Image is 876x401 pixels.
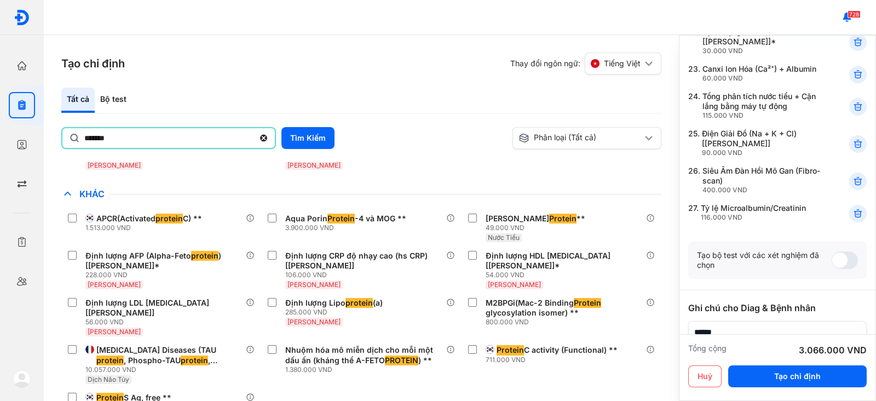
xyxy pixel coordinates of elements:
[281,127,335,149] button: Tìm Kiếm
[85,251,241,271] div: Định lượng AFP (Alpha-Feto ) [[PERSON_NAME]]*
[85,318,246,326] div: 56.000 VND
[285,298,383,308] div: Định lượng Lipo (a)
[486,214,585,224] div: [PERSON_NAME] **
[549,214,577,224] span: Protein
[96,214,202,224] div: APCR(Activated C) **
[497,345,618,355] div: C activity (Functional) **
[486,271,646,279] div: 54.000 VND
[95,88,132,113] div: Bộ test
[181,356,208,365] span: protein
[701,203,806,222] div: Tỷ lệ Microalbumin/Creatinin
[702,47,822,55] div: 30.000 VND
[702,166,822,194] div: Siêu Âm Đàn Hồi Mô Gan (Fibro-scan)
[285,214,406,224] div: Aqua Porin -4 và MOG **
[85,365,246,374] div: 10.057.000 VND
[697,250,832,270] div: Tạo bộ test với các xét nghiệm đã chọn
[327,214,355,224] span: Protein
[74,188,110,199] span: Khác
[191,251,218,261] span: protein
[285,224,411,232] div: 3.900.000 VND
[285,345,441,365] div: Nhuộm hóa mô miễn dịch cho mỗi một dấu ấn (kháng thể A-FETO ) **
[285,251,441,271] div: Định lượng CRP độ nhạy cao (hs CRP) [[PERSON_NAME]]
[85,298,241,318] div: Định lượng LDL [MEDICAL_DATA] [[PERSON_NAME]]
[486,318,646,326] div: 800.000 VND
[688,27,822,55] div: 22.
[702,111,822,120] div: 115.000 VND
[287,161,341,169] span: [PERSON_NAME]
[488,233,520,242] span: Nước Tiểu
[345,298,373,308] span: protein
[688,64,822,83] div: 23.
[702,148,822,157] div: 90.000 VND
[510,53,661,75] div: Thay đổi ngôn ngữ:
[486,251,642,271] div: Định lượng HDL [MEDICAL_DATA] [[PERSON_NAME]]*
[702,74,816,83] div: 60.000 VND
[14,9,30,26] img: logo
[702,186,822,194] div: 400.000 VND
[518,133,642,144] div: Phân loại (Tất cả)
[96,356,124,365] span: protein
[385,356,418,365] span: PROTEIN
[702,64,816,83] div: Canxi Ion Hóa (Ca²⁺) + Albumin
[61,88,95,113] div: Tất cả
[287,280,341,289] span: [PERSON_NAME]
[96,345,241,365] div: [MEDICAL_DATA] Diseases (TAU , Phospho-TAU , [MEDICAL_DATA] Peptid) **
[486,356,622,364] div: 711.000 VND
[88,328,141,336] span: [PERSON_NAME]
[285,365,446,374] div: 1.380.000 VND
[285,271,446,279] div: 106.000 VND
[88,161,141,169] span: [PERSON_NAME]
[13,370,31,388] img: logo
[488,280,541,289] span: [PERSON_NAME]
[486,224,590,232] div: 49.000 VND
[728,365,867,387] button: Tạo chỉ định
[688,129,822,157] div: 25.
[486,298,642,318] div: M2BPGi(Mac-2 Binding glycosylation isomer) **
[155,214,183,224] span: protein
[88,375,129,383] span: Dịch Não Tủy
[701,213,806,222] div: 116.000 VND
[61,56,125,71] h3: Tạo chỉ định
[799,343,867,357] div: 3.066.000 VND
[88,280,141,289] span: [PERSON_NAME]
[688,301,867,314] div: Ghi chú cho Diag & Bệnh nhân
[688,166,822,194] div: 26.
[574,298,601,308] span: Protein
[85,271,246,279] div: 228.000 VND
[848,10,861,18] span: 728
[497,345,524,355] span: Protein
[688,365,722,387] button: Huỷ
[702,27,822,55] div: Định lượng Creatinine [[PERSON_NAME]]*
[688,203,822,222] div: 27.
[702,91,822,120] div: Tổng phân tích nước tiểu + Cặn lắng bằng máy tự động
[604,59,641,68] span: Tiếng Việt
[287,318,341,326] span: [PERSON_NAME]
[688,343,727,357] div: Tổng cộng
[688,91,822,120] div: 24.
[702,129,822,157] div: Điện Giải Đồ (Na + K + Cl) [[PERSON_NAME]]
[85,224,206,232] div: 1.513.000 VND
[285,308,387,317] div: 285.000 VND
